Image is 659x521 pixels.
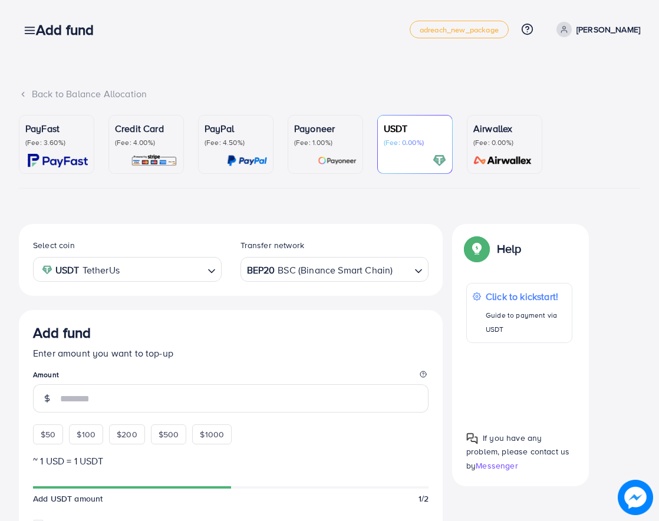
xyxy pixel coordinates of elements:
[497,242,522,256] p: Help
[394,260,410,279] input: Search for option
[28,154,88,167] img: card
[41,428,55,440] span: $50
[294,138,357,147] p: (Fee: 1.00%)
[115,121,177,136] p: Credit Card
[227,154,267,167] img: card
[318,154,357,167] img: card
[247,262,275,279] strong: BEP20
[419,493,429,504] span: 1/2
[42,265,52,275] img: coin
[470,154,536,167] img: card
[83,262,120,279] span: TetherUs
[618,480,653,515] img: image
[19,87,640,101] div: Back to Balance Allocation
[294,121,357,136] p: Payoneer
[33,239,75,251] label: Select coin
[473,138,536,147] p: (Fee: 0.00%)
[36,21,103,38] h3: Add fund
[117,428,137,440] span: $200
[240,239,305,251] label: Transfer network
[123,260,203,279] input: Search for option
[159,428,179,440] span: $500
[466,238,487,259] img: Popup guide
[486,289,566,304] p: Click to kickstart!
[473,121,536,136] p: Airwallex
[205,138,267,147] p: (Fee: 4.50%)
[33,324,91,341] h3: Add fund
[466,433,478,444] img: Popup guide
[205,121,267,136] p: PayPal
[552,22,640,37] a: [PERSON_NAME]
[33,454,429,468] p: ~ 1 USD = 1 USDT
[278,262,393,279] span: BSC (Binance Smart Chain)
[33,493,103,504] span: Add USDT amount
[77,428,95,440] span: $100
[420,26,499,34] span: adreach_new_package
[200,428,224,440] span: $1000
[115,138,177,147] p: (Fee: 4.00%)
[131,154,177,167] img: card
[410,21,509,38] a: adreach_new_package
[25,138,88,147] p: (Fee: 3.60%)
[240,257,429,281] div: Search for option
[33,346,429,360] p: Enter amount you want to top-up
[384,121,446,136] p: USDT
[55,262,80,279] strong: USDT
[25,121,88,136] p: PayFast
[576,22,640,37] p: [PERSON_NAME]
[476,460,518,471] span: Messenger
[433,154,446,167] img: card
[466,432,569,471] span: If you have any problem, please contact us by
[384,138,446,147] p: (Fee: 0.00%)
[33,257,222,281] div: Search for option
[486,308,566,337] p: Guide to payment via USDT
[33,370,429,384] legend: Amount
